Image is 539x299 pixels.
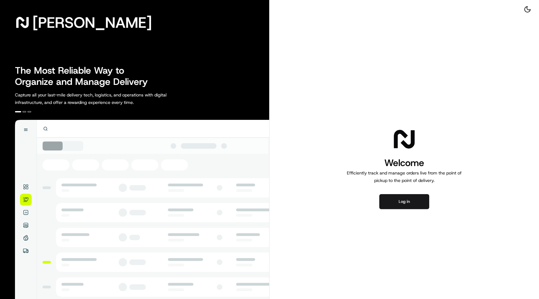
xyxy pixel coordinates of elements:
h1: Welcome [344,157,464,169]
p: Capture all your last-mile delivery tech, logistics, and operations with digital infrastructure, ... [15,91,195,106]
h2: The Most Reliable Way to Organize and Manage Delivery [15,65,155,87]
p: Efficiently track and manage orders live from the point of pickup to the point of delivery. [344,169,464,184]
span: [PERSON_NAME] [32,16,152,29]
button: Log in [379,194,429,209]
